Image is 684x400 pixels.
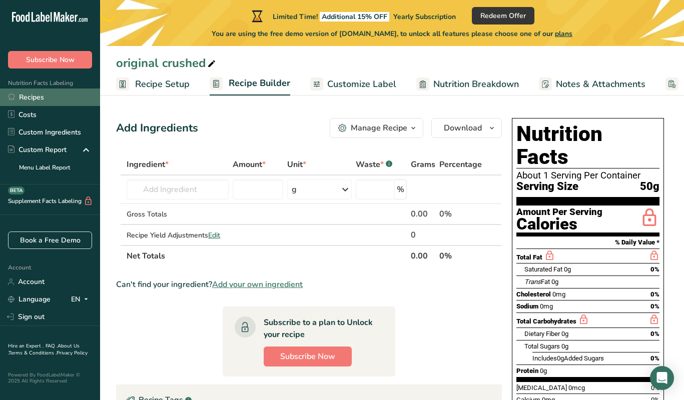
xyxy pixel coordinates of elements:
[416,73,519,95] a: Nutrition Breakdown
[650,290,659,298] span: 0%
[127,230,229,240] div: Recipe Yield Adjustments
[8,342,80,356] a: About Us .
[640,180,659,193] span: 50g
[212,28,572,39] span: You are using the free demo version of [DOMAIN_NAME], to unlock all features please choose one of...
[292,183,297,195] div: g
[393,12,456,21] span: Yearly Subscription
[9,349,57,356] a: Terms & Conditions .
[516,170,659,180] div: About 1 Serving Per Container
[650,265,659,273] span: 0%
[651,384,659,391] span: 0%
[116,54,218,72] div: original crushed
[516,290,551,298] span: Cholesterol
[552,290,565,298] span: 0mg
[516,236,659,248] section: % Daily Value *
[57,349,88,356] a: Privacy Policy
[561,330,568,337] span: 0g
[280,350,335,362] span: Subscribe Now
[264,316,375,340] div: Subscribe to a plan to Unlock your recipe
[46,342,58,349] a: FAQ .
[356,158,392,170] div: Waste
[437,245,484,266] th: 0%
[556,77,645,91] span: Notes & Attachments
[8,372,92,384] div: Powered By FoodLabelMaker © 2025 All Rights Reserved
[516,217,602,231] div: Calories
[26,54,75,65] span: Subscribe Now
[516,302,538,310] span: Sodium
[411,229,435,241] div: 0
[327,77,396,91] span: Customize Label
[480,10,526,21] span: Redeem Offer
[411,208,435,220] div: 0.00
[650,330,659,337] span: 0%
[351,122,407,134] div: Manage Recipe
[524,278,541,285] i: Trans
[472,7,534,24] button: Redeem Offer
[650,354,659,362] span: 0%
[71,293,92,305] div: EN
[551,278,558,285] span: 0g
[439,158,482,170] span: Percentage
[433,77,519,91] span: Nutrition Breakdown
[516,207,602,217] div: Amount Per Serving
[539,73,645,95] a: Notes & Attachments
[8,342,44,349] a: Hire an Expert .
[524,278,550,285] span: Fat
[540,367,547,374] span: 0g
[650,302,659,310] span: 0%
[8,290,51,308] a: Language
[8,51,92,68] button: Subscribe Now
[210,72,290,96] a: Recipe Builder
[540,302,553,310] span: 0mg
[409,245,437,266] th: 0.00
[516,253,542,261] span: Total Fat
[439,208,482,220] div: 0%
[444,122,482,134] span: Download
[116,278,502,290] div: Can't find your ingredient?
[564,265,571,273] span: 0g
[116,120,198,136] div: Add Ingredients
[208,230,220,240] span: Edit
[516,122,659,168] h1: Nutrition Facts
[650,366,674,390] div: Open Intercom Messenger
[532,354,604,362] span: Includes Added Sugars
[330,118,423,138] button: Manage Recipe
[127,209,229,219] div: Gross Totals
[555,29,572,38] span: plans
[212,278,303,290] span: Add your own ingredient
[516,384,567,391] span: [MEDICAL_DATA]
[8,231,92,249] a: Book a Free Demo
[524,330,560,337] span: Dietary Fiber
[250,10,456,22] div: Limited Time!
[431,118,502,138] button: Download
[320,12,389,21] span: Additional 15% OFF
[524,342,560,350] span: Total Sugars
[135,77,190,91] span: Recipe Setup
[116,73,190,95] a: Recipe Setup
[8,144,67,155] div: Custom Report
[516,180,578,193] span: Serving Size
[411,158,435,170] span: Grams
[557,354,564,362] span: 0g
[264,346,352,366] button: Subscribe Now
[233,158,266,170] span: Amount
[310,73,396,95] a: Customize Label
[229,76,290,90] span: Recipe Builder
[561,342,568,350] span: 0g
[516,367,538,374] span: Protein
[524,265,562,273] span: Saturated Fat
[568,384,585,391] span: 0mcg
[516,317,576,325] span: Total Carbohydrates
[125,245,409,266] th: Net Totals
[127,179,229,199] input: Add Ingredient
[287,158,306,170] span: Unit
[8,186,25,194] div: BETA
[127,158,169,170] span: Ingredient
